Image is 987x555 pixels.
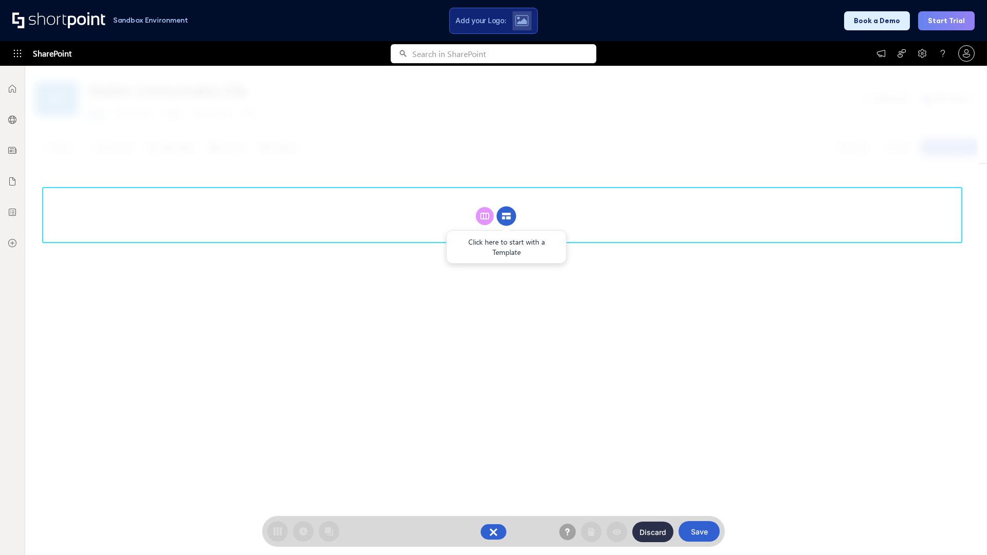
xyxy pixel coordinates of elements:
[936,506,987,555] iframe: Chat Widget
[844,11,910,30] button: Book a Demo
[455,16,506,25] span: Add your Logo:
[412,44,596,63] input: Search in SharePoint
[632,522,673,542] button: Discard
[918,11,975,30] button: Start Trial
[113,17,188,23] h1: Sandbox Environment
[679,521,720,542] button: Save
[33,41,71,66] span: SharePoint
[515,15,528,26] img: Upload logo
